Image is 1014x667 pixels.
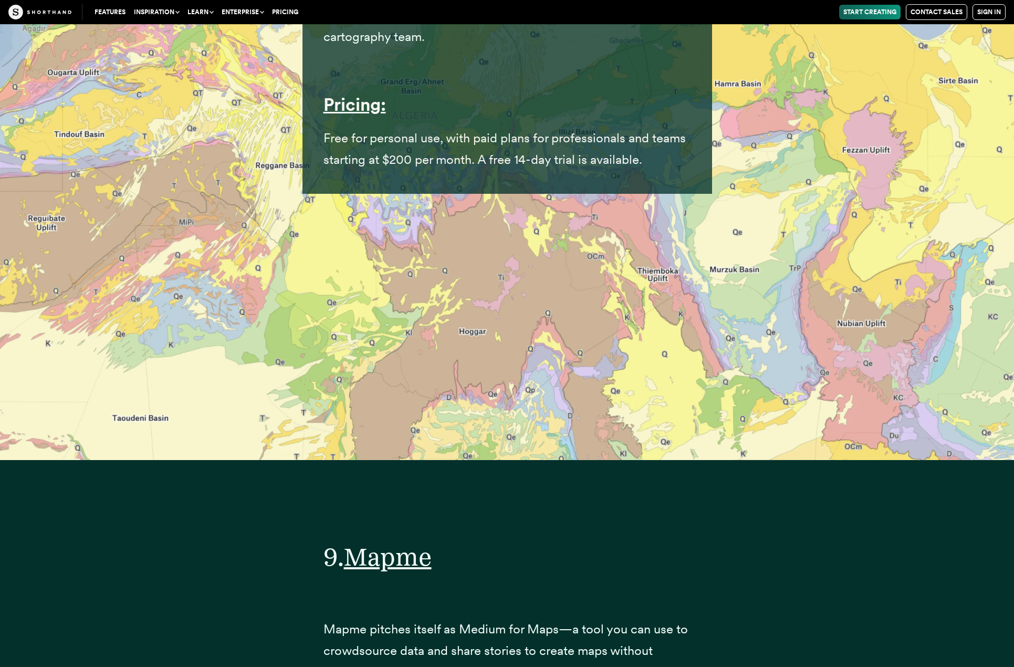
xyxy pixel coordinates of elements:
a: Sign in [973,4,1006,20]
img: The Craft [8,5,71,19]
button: Inspiration [130,5,183,19]
button: Enterprise [217,5,268,19]
a: Pricing [268,5,302,19]
button: Learn [183,5,217,19]
a: Contact Sales [906,4,967,20]
a: Features [90,5,130,19]
a: Pricing: [323,94,386,115]
a: Mapme [344,541,432,572]
span: Free for personal use, with paid plans for professionals and teams starting at $200 per month. A ... [323,130,686,167]
span: 9. [323,541,344,572]
a: Start Creating [839,5,901,19]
